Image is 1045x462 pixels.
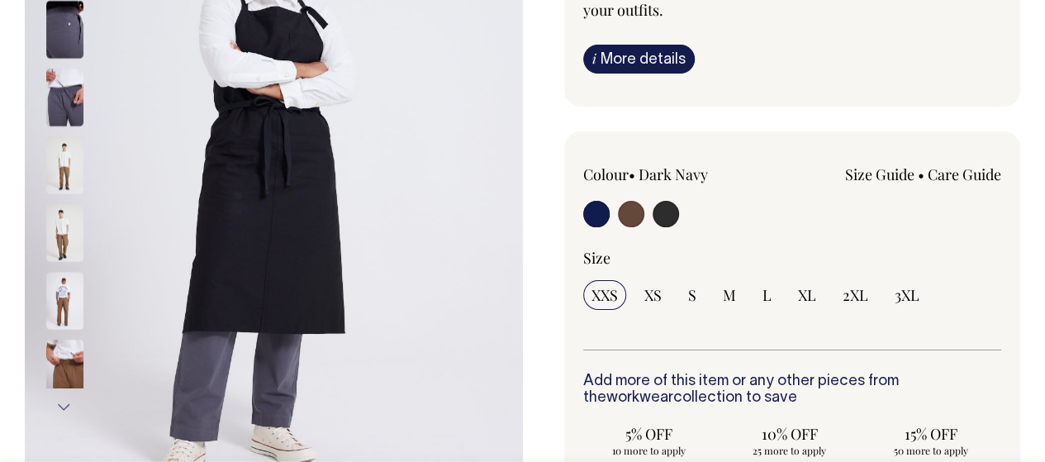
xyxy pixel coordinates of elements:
[845,164,914,184] a: Size Guide
[754,280,780,310] input: L
[583,374,1002,407] h6: Add more of this item or any other pieces from the collection to save
[583,280,626,310] input: XXS
[583,248,1002,268] div: Size
[583,164,751,184] div: Colour
[873,444,988,457] span: 50 more to apply
[46,340,83,398] img: chocolate
[636,280,670,310] input: XS
[592,50,596,67] span: i
[591,424,706,444] span: 5% OFF
[834,280,876,310] input: 2XL
[46,69,83,126] img: charcoal
[606,391,673,405] a: workwear
[715,280,744,310] input: M
[688,285,696,305] span: S
[732,424,847,444] span: 10% OFF
[798,285,816,305] span: XL
[843,285,868,305] span: 2XL
[629,164,635,184] span: •
[591,444,706,457] span: 10 more to apply
[886,280,928,310] input: 3XL
[639,164,708,184] label: Dark Navy
[680,280,705,310] input: S
[583,419,715,462] input: 5% OFF 10 more to apply
[723,285,736,305] span: M
[591,285,618,305] span: XXS
[918,164,924,184] span: •
[46,136,83,194] img: chocolate
[873,424,988,444] span: 15% OFF
[46,204,83,262] img: chocolate
[46,272,83,330] img: chocolate
[52,388,77,426] button: Next
[865,419,996,462] input: 15% OFF 50 more to apply
[46,1,83,59] img: charcoal
[724,419,855,462] input: 10% OFF 25 more to apply
[583,45,695,74] a: iMore details
[732,444,847,457] span: 25 more to apply
[895,285,919,305] span: 3XL
[644,285,662,305] span: XS
[790,280,824,310] input: XL
[762,285,772,305] span: L
[928,164,1001,184] a: Care Guide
